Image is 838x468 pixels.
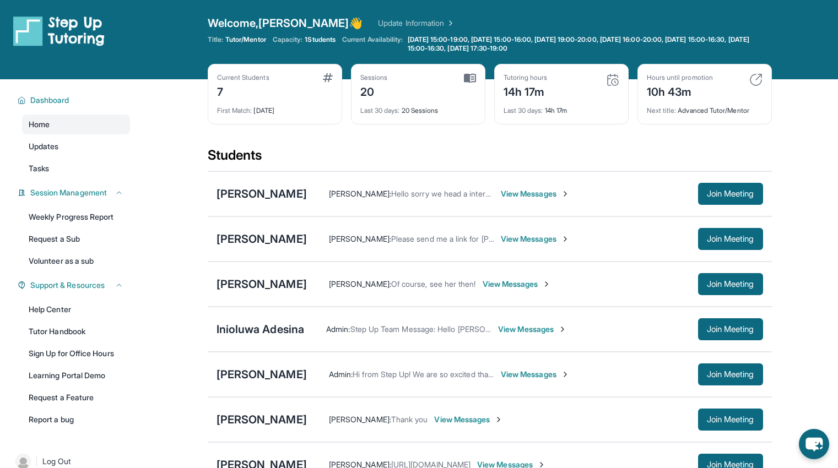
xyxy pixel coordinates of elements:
[225,35,266,44] span: Tutor/Mentor
[707,371,754,378] span: Join Meeting
[391,234,606,243] span: Please send me a link for [PERSON_NAME]'s tutoring session
[22,366,130,385] a: Learning Portal Demo
[504,82,548,100] div: 14h 17m
[647,73,713,82] div: Hours until promotion
[329,279,391,289] span: [PERSON_NAME] :
[217,231,307,247] div: [PERSON_NAME]
[378,18,455,29] a: Update Information
[647,100,763,115] div: Advanced Tutor/Mentor
[22,344,130,363] a: Sign Up for Office Hours
[698,363,763,385] button: Join Meeting
[444,18,455,29] img: Chevron Right
[698,183,763,205] button: Join Meeting
[29,163,49,174] span: Tasks
[408,35,770,53] span: [DATE] 15:00-19:00, [DATE] 15:00-16:00, [DATE] 19:00-20:00, [DATE] 16:00-20:00, [DATE] 15:00-16:3...
[707,416,754,423] span: Join Meeting
[707,461,754,468] span: Join Meeting
[217,322,305,337] div: Inioluwa Adesina
[504,100,619,115] div: 14h 17m
[360,106,400,115] span: Last 30 days :
[360,100,476,115] div: 20 Sessions
[647,82,713,100] div: 10h 43m
[504,73,548,82] div: Tutoring hours
[561,189,570,198] img: Chevron-Right
[360,73,388,82] div: Sessions
[22,229,130,249] a: Request a Sub
[22,388,130,407] a: Request a Feature
[391,415,428,424] span: Thank you
[305,35,336,44] span: 1 Students
[29,141,59,152] span: Updates
[22,300,130,319] a: Help Center
[558,325,567,334] img: Chevron-Right
[208,146,772,171] div: Students
[42,456,71,467] span: Log Out
[22,159,130,178] a: Tasks
[504,106,543,115] span: Last 30 days :
[22,115,130,134] a: Home
[217,106,252,115] span: First Match :
[22,251,130,271] a: Volunteer as a sub
[22,410,130,429] a: Report a bug
[30,280,105,291] span: Support & Resources
[698,273,763,295] button: Join Meeting
[22,137,130,156] a: Updates
[707,236,754,242] span: Join Meeting
[30,187,107,198] span: Session Management
[30,95,69,106] span: Dashboard
[329,369,353,379] span: Admin :
[273,35,303,44] span: Capacity:
[217,82,269,100] div: 7
[360,82,388,100] div: 20
[707,191,754,197] span: Join Meeting
[561,370,570,379] img: Chevron-Right
[561,235,570,243] img: Chevron-Right
[501,369,570,380] span: View Messages
[208,35,223,44] span: Title:
[217,412,307,427] div: [PERSON_NAME]
[483,279,552,290] span: View Messages
[501,233,570,244] span: View Messages
[22,207,130,227] a: Weekly Progress Report
[406,35,772,53] a: [DATE] 15:00-19:00, [DATE] 15:00-16:00, [DATE] 19:00-20:00, [DATE] 16:00-20:00, [DATE] 15:00-16:3...
[391,279,476,289] span: Of course, see her then!
[707,326,754,333] span: Join Meeting
[329,415,391,424] span: [PERSON_NAME] :
[434,414,503,425] span: View Messages
[749,73,763,86] img: card
[329,189,391,198] span: [PERSON_NAME] :
[29,119,50,130] span: Home
[26,280,123,291] button: Support & Resources
[698,409,763,431] button: Join Meeting
[326,324,350,334] span: Admin :
[342,35,403,53] span: Current Availability:
[217,276,307,292] div: [PERSON_NAME]
[217,367,307,382] div: [PERSON_NAME]
[26,95,123,106] button: Dashboard
[698,318,763,340] button: Join Meeting
[217,186,307,202] div: [PERSON_NAME]
[494,415,503,424] img: Chevron-Right
[707,281,754,287] span: Join Meeting
[26,187,123,198] button: Session Management
[542,280,551,289] img: Chevron-Right
[323,73,333,82] img: card
[208,15,363,31] span: Welcome, [PERSON_NAME] 👋
[13,15,105,46] img: logo
[501,188,570,199] span: View Messages
[217,73,269,82] div: Current Students
[498,324,567,335] span: View Messages
[35,455,38,468] span: |
[647,106,677,115] span: Next title :
[329,234,391,243] span: [PERSON_NAME] :
[22,322,130,341] a: Tutor Handbook
[464,73,476,83] img: card
[698,228,763,250] button: Join Meeting
[391,189,601,198] span: Hello sorry we head a internet issue, we will see you [DATE]
[217,100,333,115] div: [DATE]
[799,429,829,459] button: chat-button
[606,73,619,86] img: card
